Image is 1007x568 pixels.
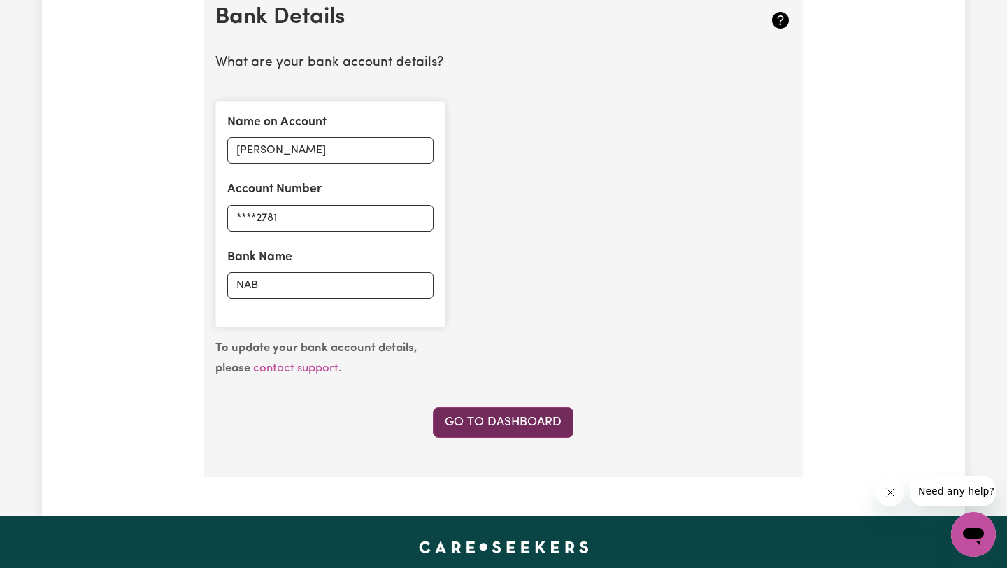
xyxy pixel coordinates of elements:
a: Go to Dashboard [433,407,573,438]
label: Name on Account [227,113,327,132]
label: Account Number [227,180,322,199]
input: Holly Peers [227,137,434,164]
p: What are your bank account details? [215,53,792,73]
label: Bank Name [227,248,292,267]
b: To update your bank account details, please [215,342,417,374]
a: Careseekers home page [419,541,589,553]
small: . [215,342,417,374]
h2: Bank Details [215,4,696,31]
iframe: Close message [876,478,904,506]
iframe: Message from company [910,476,996,506]
a: contact support [253,362,338,374]
iframe: Button to launch messaging window [951,512,996,557]
input: e.g. 000123456 [227,205,434,232]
